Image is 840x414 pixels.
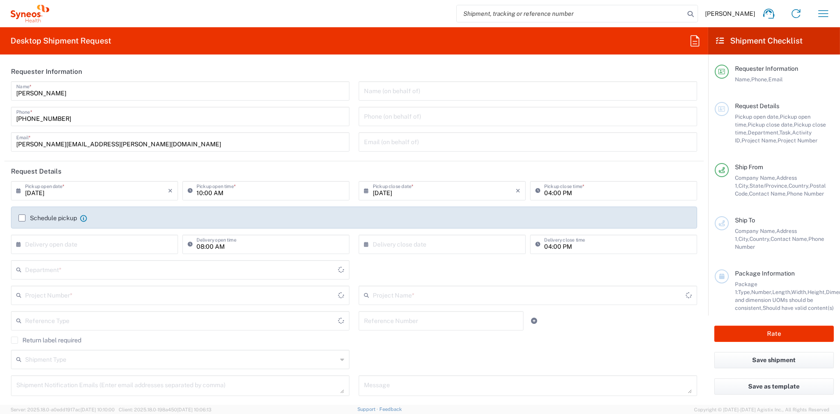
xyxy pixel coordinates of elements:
[748,121,794,128] span: Pickup close date,
[11,337,81,344] label: Return label required
[751,289,772,295] span: Number,
[735,228,776,234] span: Company Name,
[807,289,826,295] span: Height,
[716,36,803,46] h2: Shipment Checklist
[749,190,787,197] span: Contact Name,
[791,289,807,295] span: Width,
[789,182,810,189] span: Country,
[749,182,789,189] span: State/Province,
[11,167,62,176] h2: Request Details
[772,289,791,295] span: Length,
[778,137,818,144] span: Project Number
[177,407,211,412] span: [DATE] 10:06:13
[735,163,763,171] span: Ship From
[735,281,757,295] span: Package 1:
[714,378,834,395] button: Save as template
[528,315,540,327] a: Add Reference
[168,184,173,198] i: ×
[748,129,779,136] span: Department,
[11,67,82,76] h2: Requester Information
[735,76,751,83] span: Name,
[18,214,77,222] label: Schedule pickup
[738,182,749,189] span: City,
[11,407,115,412] span: Server: 2025.18.0-a0edd1917ac
[771,236,808,242] span: Contact Name,
[714,326,834,342] button: Rate
[763,305,834,311] span: Should have valid content(s)
[357,407,379,412] a: Support
[779,129,792,136] span: Task,
[751,76,768,83] span: Phone,
[11,36,111,46] h2: Desktop Shipment Request
[738,289,751,295] span: Type,
[749,236,771,242] span: Country,
[735,113,780,120] span: Pickup open date,
[119,407,211,412] span: Client: 2025.18.0-198a450
[80,407,115,412] span: [DATE] 10:10:00
[742,137,778,144] span: Project Name,
[457,5,684,22] input: Shipment, tracking or reference number
[735,102,779,109] span: Request Details
[516,184,520,198] i: ×
[787,190,824,197] span: Phone Number
[735,217,755,224] span: Ship To
[735,65,798,72] span: Requester Information
[705,10,755,18] span: [PERSON_NAME]
[768,76,783,83] span: Email
[714,352,834,368] button: Save shipment
[694,406,829,414] span: Copyright © [DATE]-[DATE] Agistix Inc., All Rights Reserved
[735,174,776,181] span: Company Name,
[379,407,402,412] a: Feedback
[735,270,795,277] span: Package Information
[738,236,749,242] span: City,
